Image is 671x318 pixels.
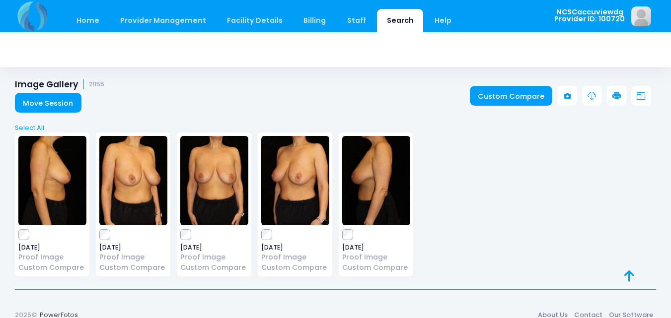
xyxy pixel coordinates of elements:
a: Staff [337,9,375,32]
span: [DATE] [99,245,167,251]
span: [DATE] [342,245,410,251]
small: 21155 [89,81,104,88]
img: image [261,136,329,225]
span: NCSCaccuviewdg Provider ID: 100720 [554,8,625,23]
a: Proof Image [18,252,86,262]
img: image [342,136,410,225]
span: [DATE] [180,245,248,251]
h1: Image Gallery [15,79,104,90]
a: Facility Details [218,9,293,32]
img: image [18,136,86,225]
a: Custom Compare [470,86,553,106]
a: Billing [294,9,336,32]
span: [DATE] [261,245,329,251]
a: Proof Image [180,252,248,262]
a: Custom Compare [99,262,167,273]
a: Custom Compare [180,262,248,273]
a: Custom Compare [18,262,86,273]
img: image [180,136,248,225]
a: Move Session [15,93,81,113]
img: image [99,136,167,225]
a: Custom Compare [342,262,410,273]
a: Proof Image [99,252,167,262]
a: Select All [12,123,660,133]
span: [DATE] [18,245,86,251]
a: Help [425,9,461,32]
a: Search [377,9,423,32]
a: Home [67,9,109,32]
a: Proof Image [261,252,329,262]
img: image [631,6,651,26]
a: Custom Compare [261,262,329,273]
a: Provider Management [110,9,216,32]
a: Proof Image [342,252,410,262]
